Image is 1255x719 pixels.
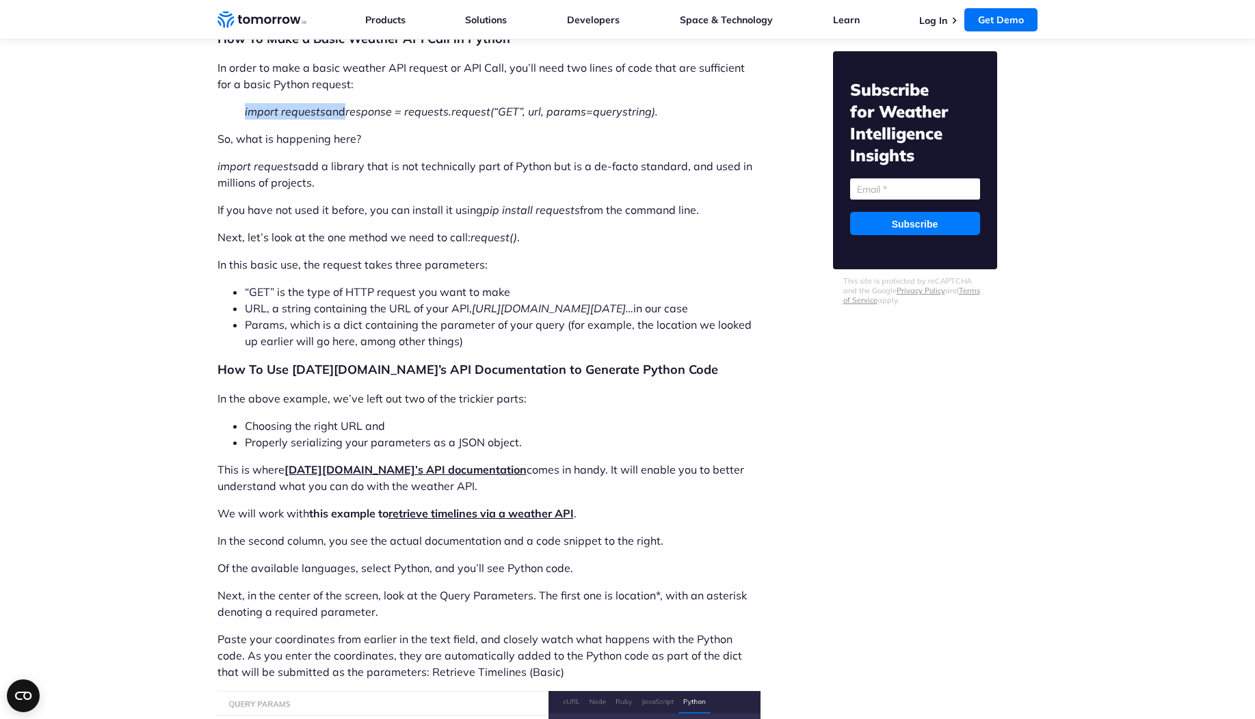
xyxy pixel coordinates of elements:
p: In the above example, we’ve left out two of the trickier parts: [217,390,761,407]
a: Solutions [465,14,507,26]
p: and [245,103,733,120]
h2: How To Use [DATE][DOMAIN_NAME]’s API Documentation to Generate Python Code [217,360,761,379]
a: Products [365,14,406,26]
p: Next, in the center of the screen, look at the Query Parameters. The first one is location*, with... [217,587,761,620]
em: response = requests.request(“GET”, url, params=querystring). [345,105,658,118]
p: In the second column, you see the actual documentation and a code snippet to the right. [217,532,761,549]
p: In order to make a basic weather API request or API Call, you’ll need two lines of code that are ... [217,59,761,92]
a: Privacy Policy [897,286,945,295]
input: Email * [850,178,980,200]
a: Terms of Service [843,286,980,305]
a: Home link [217,10,306,30]
p: This site is protected by reCAPTCHA and the Google and apply. [843,276,987,305]
p: Of the available languages, select Python, and you’ll see Python code. [217,560,761,576]
em: [URL][DOMAIN_NAME][DATE]… [472,301,633,315]
a: Get Demo [964,8,1038,31]
p: add a library that is not technically part of Python but is a de-facto standard, and used in mill... [217,158,761,191]
li: Choosing the right URL and [245,418,761,434]
em: request() [471,230,517,244]
li: URL, a string containing the URL of your API, in our case [245,300,761,316]
li: Properly serializing your parameters as a JSON object. [245,434,761,450]
a: retrieve timelines via a weather API [388,506,574,520]
em: import requests [217,159,298,173]
li: Params, which is a dict containing the parameter of your query (for example, the location we look... [245,316,761,349]
a: Log In [919,14,947,27]
em: pip install requests [483,203,580,217]
li: “GET” is the type of HTTP request you want to make [245,284,761,300]
p: Next, let’s look at the one method we need to call: . [217,229,761,245]
p: If you have not used it before, you can install it using from the command line. [217,202,761,218]
p: So, what is happening here? [217,131,761,147]
input: Subscribe [850,212,980,235]
button: Open CMP widget [7,679,40,712]
a: Learn [833,14,860,26]
h2: Subscribe for Weather Intelligence Insights [850,79,980,166]
p: Paste your coordinates from earlier in the text field, and closely watch what happens with the Py... [217,631,761,680]
p: In this basic use, the request takes three parameters: [217,256,761,273]
a: Developers [567,14,620,26]
a: Space & Technology [680,14,773,26]
p: This is where comes in handy. It will enable you to better understand what you can do with the we... [217,461,761,494]
p: We will work with . [217,505,761,521]
em: import requests [245,105,326,118]
strong: this example to [309,506,388,520]
a: [DATE][DOMAIN_NAME]’s API documentation [285,463,527,476]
